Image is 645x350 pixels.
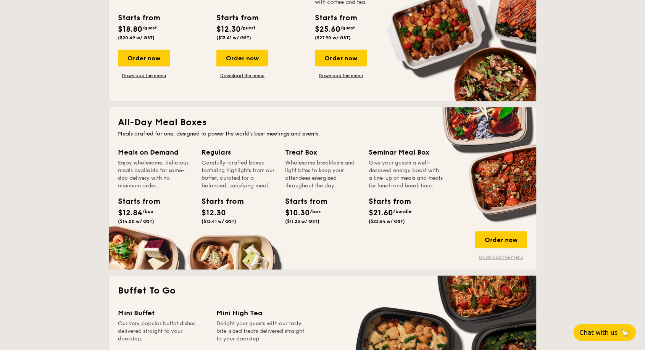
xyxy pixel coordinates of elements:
div: Meals crafted for one, designed to power the world's best meetings and events. [118,130,527,138]
div: Our very popular buffet dishes, delivered straight to your doorstep. [118,320,207,343]
a: Download the menu [315,73,367,79]
span: ($27.90 w/ GST) [315,35,351,40]
span: ($14.00 w/ GST) [118,219,154,224]
span: /box [142,209,153,214]
div: Seminar Meal Box [369,147,443,158]
span: $25.60 [315,25,340,34]
span: $18.80 [118,25,142,34]
button: Chat with us🦙 [573,324,636,341]
div: Starts from [216,12,258,24]
span: ($23.54 w/ GST) [369,219,405,224]
div: Starts from [369,196,403,207]
span: ($13.41 w/ GST) [202,219,236,224]
div: Mini Buffet [118,308,207,318]
div: Starts from [285,196,319,207]
a: Download the menu [216,73,268,79]
h2: Buffet To Go [118,285,527,297]
span: /bundle [393,209,411,214]
span: $12.30 [216,25,241,34]
div: Carefully-crafted boxes featuring highlights from our buffet, curated for a balanced, satisfying ... [202,159,276,190]
div: Starts from [118,12,160,24]
div: Mini High Tea [216,308,306,318]
div: Regulars [202,147,276,158]
span: /guest [142,25,157,31]
span: $12.84 [118,208,142,218]
span: /box [310,209,321,214]
div: Meals on Demand [118,147,192,158]
span: Chat with us [579,329,618,336]
div: Starts from [202,196,236,207]
a: Download the menu [475,254,527,260]
h2: All-Day Meal Boxes [118,116,527,129]
div: Starts from [315,12,356,24]
div: Give your guests a well-deserved energy boost with a line-up of meals and treats for lunch and br... [369,159,443,190]
span: $21.60 [369,208,393,218]
div: Treat Box [285,147,360,158]
span: /guest [340,25,355,31]
span: ($20.49 w/ GST) [118,35,155,40]
a: Download the menu [118,73,170,79]
div: Wholesome breakfasts and light bites to keep your attendees energised throughout the day. [285,159,360,190]
span: ($11.23 w/ GST) [285,219,319,224]
span: $12.30 [202,208,226,218]
div: Enjoy wholesome, delicious meals available for same-day delivery with no minimum order. [118,159,192,190]
span: 🦙 [621,328,630,337]
div: Order now [118,50,170,66]
span: ($13.41 w/ GST) [216,35,251,40]
div: Starts from [118,196,152,207]
div: Order now [315,50,367,66]
span: $10.30 [285,208,310,218]
div: Order now [216,50,268,66]
div: Order now [475,231,527,248]
div: Delight your guests with our tasty bite-sized treats delivered straight to your doorstep. [216,320,306,343]
span: /guest [241,25,255,31]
